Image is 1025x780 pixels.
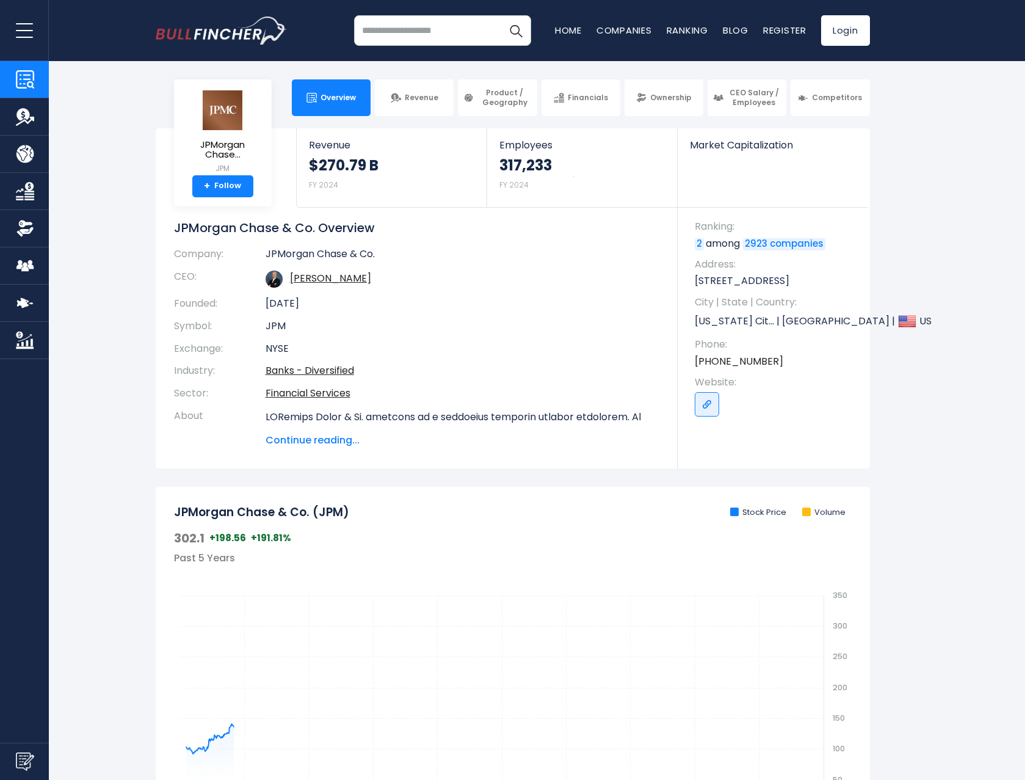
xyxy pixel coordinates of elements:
[678,128,868,172] a: Market Capitalization
[266,315,659,338] td: JPM
[650,93,692,103] span: Ownership
[266,248,659,266] td: JPMorgan Chase & Co.
[596,24,652,37] a: Companies
[695,392,719,417] a: Go to link
[695,338,858,351] span: Phone:
[695,355,783,368] a: [PHONE_NUMBER]
[209,532,246,544] span: +198.56
[499,139,665,151] span: Employees
[16,219,34,238] img: Ownership
[174,338,266,360] th: Exchange:
[791,79,869,116] a: Competitors
[695,296,858,309] span: City | State | Country:
[833,682,847,693] text: 200
[695,376,858,389] span: Website:
[266,271,283,288] img: jamie-dimon.jpg
[156,16,287,45] a: Go to homepage
[763,24,806,37] a: Register
[743,238,825,250] a: 2923 companies
[568,93,608,103] span: Financials
[375,79,454,116] a: Revenue
[174,293,266,315] th: Founded:
[812,93,862,103] span: Competitors
[297,128,487,207] a: Revenue $270.79 B FY 2024
[695,274,858,288] p: [STREET_ADDRESS]
[174,551,235,565] span: Past 5 Years
[555,24,582,37] a: Home
[730,508,786,518] li: Stock Price
[833,621,847,631] text: 300
[266,338,659,360] td: NYSE
[204,181,210,192] strong: +
[309,156,378,175] strong: $270.79 B
[708,79,786,116] a: CEO Salary / Employees
[321,93,356,103] span: Overview
[156,16,287,45] img: bullfincher logo
[499,180,529,190] small: FY 2024
[290,271,371,285] a: ceo
[833,743,845,754] text: 100
[695,237,858,250] p: among
[727,88,781,107] span: CEO Salary / Employees
[251,532,291,544] span: +191.81%
[184,140,262,160] span: JPMorgan Chase...
[802,508,846,518] li: Volume
[667,24,708,37] a: Ranking
[405,93,438,103] span: Revenue
[541,79,620,116] a: Financials
[487,128,677,207] a: Employees 317,233 FY 2024
[695,312,858,330] p: [US_STATE] Cit... | [GEOGRAPHIC_DATA] | US
[695,238,704,250] a: 2
[821,15,870,46] a: Login
[174,382,266,405] th: Sector:
[174,220,659,236] h1: JPMorgan Chase & Co. Overview
[174,248,266,266] th: Company:
[266,386,350,400] a: Financial Services
[501,15,531,46] button: Search
[266,433,659,448] span: Continue reading...
[833,713,845,723] text: 150
[183,89,263,175] a: JPMorgan Chase... JPM
[477,88,531,107] span: Product / Geography
[625,79,703,116] a: Ownership
[292,79,371,116] a: Overview
[266,363,354,377] a: Banks - Diversified
[174,360,266,382] th: Industry:
[266,293,659,315] td: [DATE]
[458,79,537,116] a: Product / Geography
[695,258,858,271] span: Address:
[174,405,266,448] th: About
[309,139,474,151] span: Revenue
[192,175,253,197] a: +Follow
[833,590,847,600] text: 350
[174,266,266,293] th: CEO:
[174,505,349,520] h2: JPMorgan Chase & Co. (JPM)
[174,530,205,546] span: 302.1
[174,315,266,338] th: Symbol:
[833,651,847,662] text: 250
[695,220,858,233] span: Ranking:
[690,139,856,151] span: Market Capitalization
[184,163,262,174] small: JPM
[723,24,748,37] a: Blog
[499,156,552,175] strong: 317,233
[309,180,338,190] small: FY 2024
